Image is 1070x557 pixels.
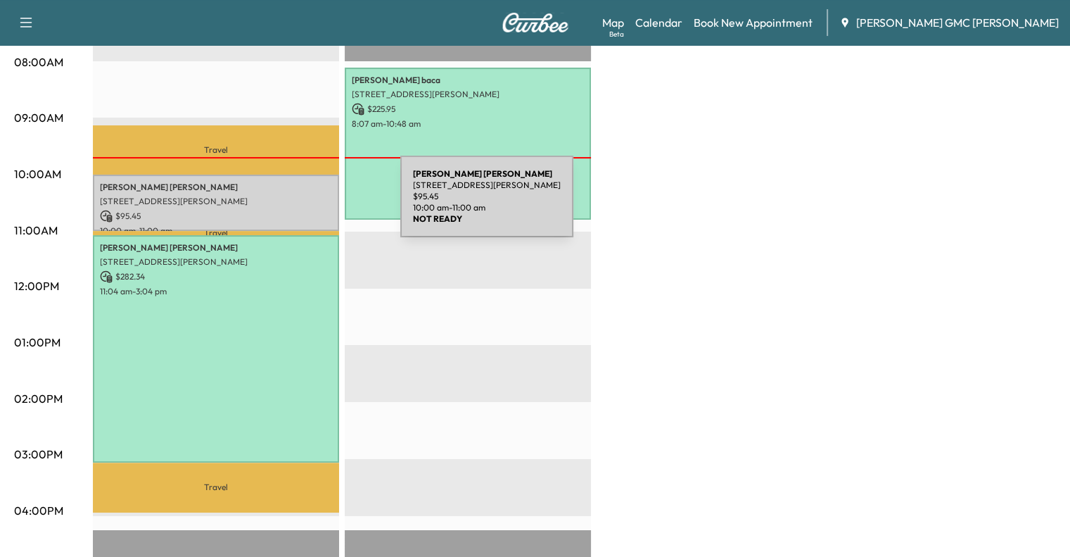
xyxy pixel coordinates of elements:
[856,14,1059,31] span: [PERSON_NAME] GMC [PERSON_NAME]
[100,182,332,193] p: [PERSON_NAME] [PERSON_NAME]
[609,29,624,39] div: Beta
[93,463,339,513] p: Travel
[100,196,332,207] p: [STREET_ADDRESS][PERSON_NAME]
[14,446,63,463] p: 03:00PM
[100,286,332,297] p: 11:04 am - 3:04 pm
[100,210,332,223] p: $ 95.45
[635,14,682,31] a: Calendar
[352,103,584,115] p: $ 225.95
[352,118,584,130] p: 8:07 am - 10:48 am
[14,54,63,70] p: 08:00AM
[93,231,339,234] p: Travel
[14,334,60,351] p: 01:00PM
[694,14,813,31] a: Book New Appointment
[100,225,332,237] p: 10:00 am - 11:00 am
[602,14,624,31] a: MapBeta
[93,125,339,175] p: Travel
[14,109,63,126] p: 09:00AM
[100,270,332,283] p: $ 282.34
[352,89,584,100] p: [STREET_ADDRESS][PERSON_NAME]
[14,502,63,519] p: 04:00PM
[14,390,63,407] p: 02:00PM
[14,222,58,239] p: 11:00AM
[100,256,332,268] p: [STREET_ADDRESS][PERSON_NAME]
[14,277,59,294] p: 12:00PM
[14,165,61,182] p: 10:00AM
[502,13,569,32] img: Curbee Logo
[352,75,584,86] p: [PERSON_NAME] baca
[100,242,332,254] p: [PERSON_NAME] [PERSON_NAME]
